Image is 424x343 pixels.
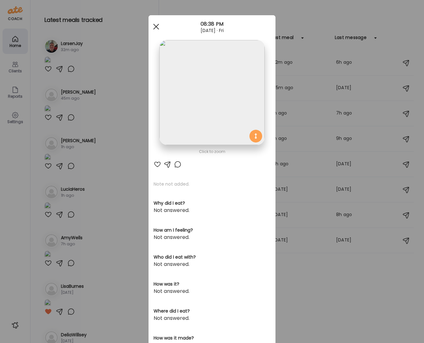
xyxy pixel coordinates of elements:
div: Not answered. [154,234,270,241]
h3: Why did I eat? [154,200,270,207]
div: Click to zoom [154,148,270,155]
h3: How was it? [154,281,270,287]
div: Not answered. [154,261,270,268]
h3: Who did I eat with? [154,254,270,261]
div: Not answered. [154,314,270,322]
h3: How am I feeling? [154,227,270,234]
div: 08:38 PM [149,20,275,28]
div: Not answered. [154,207,270,214]
h3: Where did I eat? [154,308,270,314]
div: Not answered. [154,287,270,295]
p: Note not added. [154,181,270,187]
h3: How was it made? [154,335,270,341]
img: images%2FpQclOzuQ2uUyIuBETuyLXmhsmXz1%2F4LnfmuK4Hb0ASFAVXeLd%2FHKIk3xUa4ILXkU0o428u_1080 [159,40,264,145]
div: [DATE] · Fri [149,28,275,33]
